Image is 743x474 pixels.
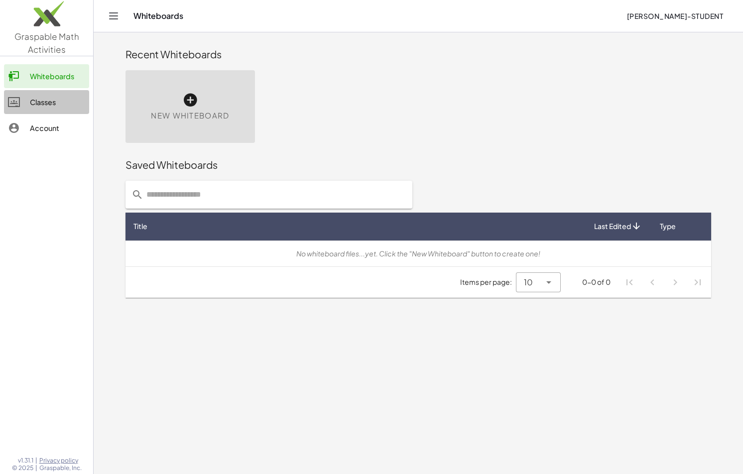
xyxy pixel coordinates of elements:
[660,221,676,232] span: Type
[39,464,82,472] span: Graspable, Inc.
[35,464,37,472] span: |
[619,271,709,294] nav: Pagination Navigation
[30,70,85,82] div: Whiteboards
[460,277,516,287] span: Items per page:
[18,457,33,465] span: v1.31.1
[4,64,89,88] a: Whiteboards
[582,277,611,287] div: 0-0 of 0
[133,221,147,232] span: Title
[30,122,85,134] div: Account
[4,90,89,114] a: Classes
[626,11,723,20] span: [PERSON_NAME]-Student
[12,464,33,472] span: © 2025
[524,276,533,288] span: 10
[125,158,711,172] div: Saved Whiteboards
[30,96,85,108] div: Classes
[35,457,37,465] span: |
[619,7,731,25] button: [PERSON_NAME]-Student
[151,110,229,121] span: New Whiteboard
[131,189,143,201] i: prepended action
[133,248,703,259] div: No whiteboard files...yet. Click the "New Whiteboard" button to create one!
[125,47,711,61] div: Recent Whiteboards
[106,8,122,24] button: Toggle navigation
[594,221,631,232] span: Last Edited
[14,31,79,55] span: Graspable Math Activities
[4,116,89,140] a: Account
[39,457,82,465] a: Privacy policy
